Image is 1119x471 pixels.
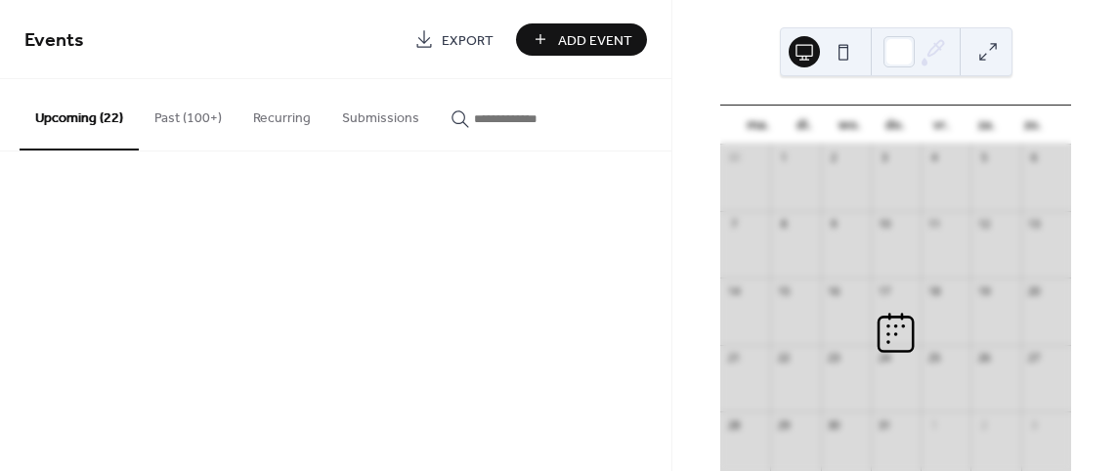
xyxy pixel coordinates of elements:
div: 13 [1027,217,1042,232]
div: 31 [877,417,891,432]
div: 2 [976,417,991,432]
div: 1 [926,417,941,432]
div: 20 [1027,283,1042,298]
div: 30 [827,417,841,432]
div: wo. [827,106,873,145]
div: za. [965,106,1011,145]
div: 26 [976,351,991,365]
div: 30 [726,150,741,165]
div: 19 [976,283,991,298]
div: 4 [926,150,941,165]
div: 11 [926,217,941,232]
div: di. [782,106,828,145]
div: 2 [827,150,841,165]
div: 15 [776,283,791,298]
div: 25 [926,351,941,365]
div: 29 [776,417,791,432]
button: Upcoming (22) [20,79,139,150]
span: Add Event [558,30,632,51]
div: 12 [976,217,991,232]
div: 21 [726,351,741,365]
div: 1 [776,150,791,165]
button: Recurring [237,79,326,149]
div: do. [873,106,919,145]
span: Export [442,30,494,51]
div: 7 [726,217,741,232]
div: 10 [877,217,891,232]
button: Add Event [516,23,647,56]
div: 3 [1027,417,1042,432]
div: 24 [877,351,891,365]
div: vr. [919,106,965,145]
div: 6 [1027,150,1042,165]
div: 17 [877,283,891,298]
div: 9 [827,217,841,232]
div: 3 [877,150,891,165]
div: 22 [776,351,791,365]
button: Past (100+) [139,79,237,149]
div: 27 [1027,351,1042,365]
div: 5 [976,150,991,165]
div: 14 [726,283,741,298]
div: 8 [776,217,791,232]
div: ma. [736,106,782,145]
div: 18 [926,283,941,298]
div: 23 [827,351,841,365]
div: 28 [726,417,741,432]
div: 16 [827,283,841,298]
span: Events [24,21,84,60]
a: Export [400,23,508,56]
button: Submissions [326,79,435,149]
div: zo. [1010,106,1055,145]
